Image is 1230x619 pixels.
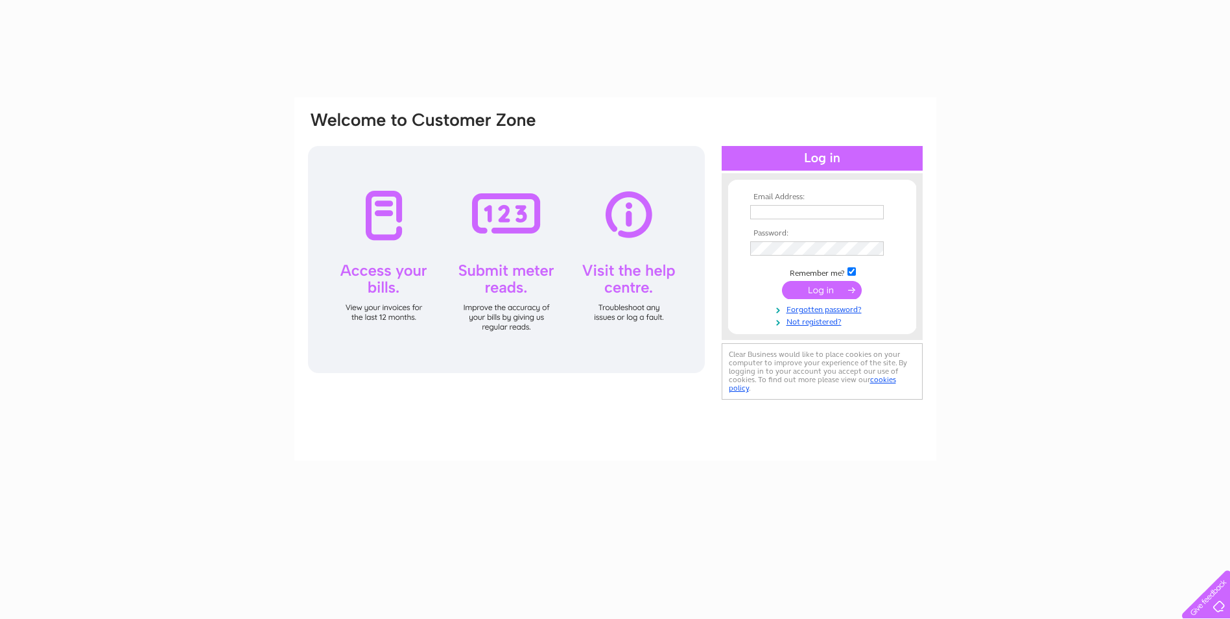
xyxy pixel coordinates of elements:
[782,281,862,299] input: Submit
[750,315,897,327] a: Not registered?
[747,265,897,278] td: Remember me?
[729,375,896,393] a: cookies policy
[747,193,897,202] th: Email Address:
[722,343,923,400] div: Clear Business would like to place cookies on your computer to improve your experience of the sit...
[747,229,897,238] th: Password:
[750,302,897,315] a: Forgotten password?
